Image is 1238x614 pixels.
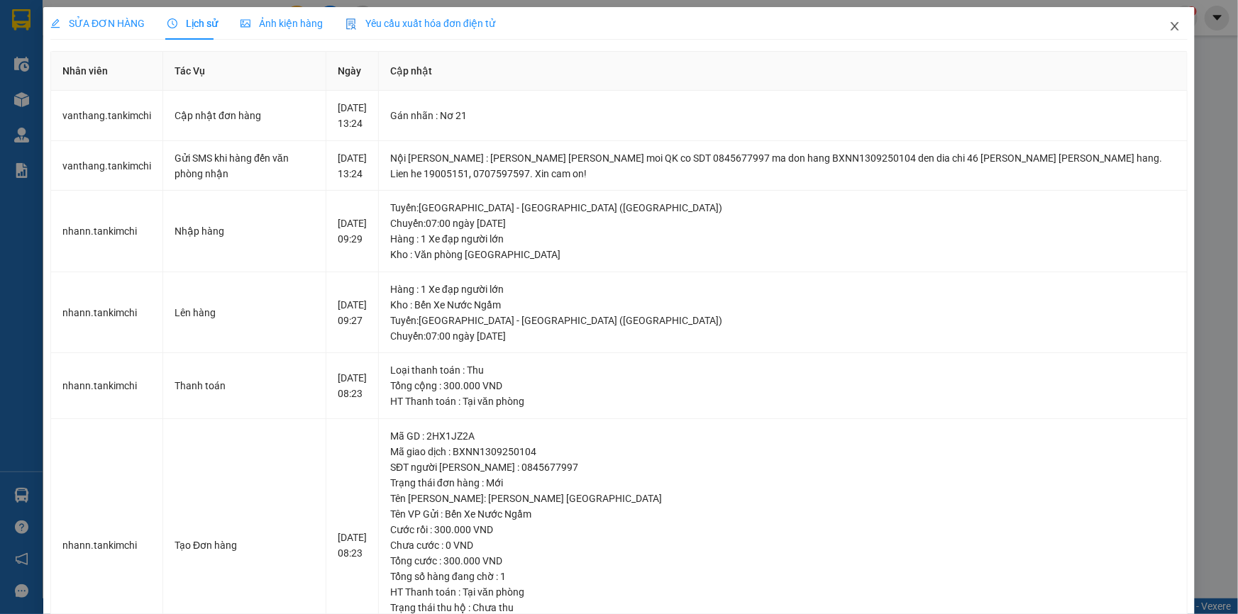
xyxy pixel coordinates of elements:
[241,18,323,29] span: Ảnh kiện hàng
[51,141,163,191] td: vanthang.tankimchi
[390,428,1176,444] div: Mã GD : 2HX1JZ2A
[1155,7,1195,47] button: Close
[167,18,218,29] span: Lịch sử
[51,353,163,419] td: nhann.tankimchi
[390,444,1176,459] div: Mã giao dịch : BXNN1309250104
[326,52,379,91] th: Ngày
[338,370,367,401] div: [DATE] 08:23
[390,522,1176,537] div: Cước rồi : 300.000 VND
[338,297,367,328] div: [DATE] 09:27
[390,297,1176,313] div: Kho : Bến Xe Nước Ngầm
[390,537,1176,553] div: Chưa cước : 0 VND
[241,18,250,28] span: picture
[175,108,314,123] div: Cập nhật đơn hàng
[390,247,1176,262] div: Kho : Văn phòng [GEOGRAPHIC_DATA]
[1169,21,1181,32] span: close
[175,223,314,239] div: Nhập hàng
[51,191,163,272] td: nhann.tankimchi
[175,378,314,393] div: Thanh toán
[390,491,1176,506] div: Tên [PERSON_NAME]: [PERSON_NAME] [GEOGRAPHIC_DATA]
[338,100,367,131] div: [DATE] 13:24
[390,378,1176,393] div: Tổng cộng : 300.000 VND
[50,18,145,29] span: SỬA ĐƠN HÀNG
[167,18,177,28] span: clock-circle
[346,18,495,29] span: Yêu cầu xuất hóa đơn điện tử
[338,150,367,182] div: [DATE] 13:24
[51,91,163,141] td: vanthang.tankimchi
[390,569,1176,584] div: Tổng số hàng đang chờ : 1
[51,52,163,91] th: Nhân viên
[390,231,1176,247] div: Hàng : 1 Xe đạp người lớn
[346,18,357,30] img: icon
[175,150,314,182] div: Gửi SMS khi hàng đến văn phòng nhận
[379,52,1188,91] th: Cập nhật
[390,108,1176,123] div: Gán nhãn : Nơ 21
[50,18,60,28] span: edit
[390,393,1176,409] div: HT Thanh toán : Tại văn phòng
[163,52,326,91] th: Tác Vụ
[390,584,1176,600] div: HT Thanh toán : Tại văn phòng
[390,475,1176,491] div: Trạng thái đơn hàng : Mới
[390,362,1176,378] div: Loại thanh toán : Thu
[390,281,1176,297] div: Hàng : 1 Xe đạp người lớn
[390,459,1176,475] div: SĐT người [PERSON_NAME] : 0845677997
[51,272,163,354] td: nhann.tankimchi
[175,537,314,553] div: Tạo Đơn hàng
[338,530,367,561] div: [DATE] 08:23
[390,150,1176,182] div: Nội [PERSON_NAME] : [PERSON_NAME] [PERSON_NAME] moi QK co SDT 0845677997 ma don hang BXNN13092501...
[390,313,1176,344] div: Tuyến : [GEOGRAPHIC_DATA] - [GEOGRAPHIC_DATA] ([GEOGRAPHIC_DATA]) Chuyến: 07:00 ngày [DATE]
[338,216,367,247] div: [DATE] 09:29
[390,506,1176,522] div: Tên VP Gửi : Bến Xe Nước Ngầm
[390,200,1176,231] div: Tuyến : [GEOGRAPHIC_DATA] - [GEOGRAPHIC_DATA] ([GEOGRAPHIC_DATA]) Chuyến: 07:00 ngày [DATE]
[175,305,314,320] div: Lên hàng
[390,553,1176,569] div: Tổng cước : 300.000 VND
